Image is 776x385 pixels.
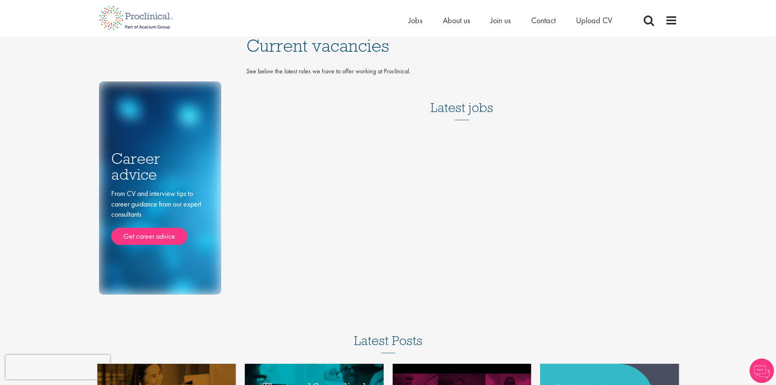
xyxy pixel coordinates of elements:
a: Contact [531,15,556,26]
p: See below the latest roles we have to offer working at Proclinical. [246,67,677,76]
a: Join us [490,15,511,26]
a: Jobs [409,15,422,26]
a: Upload CV [576,15,612,26]
img: Chatbot [750,359,774,383]
h3: Career advice [111,151,209,182]
div: From CV and interview tips to career guidance from our expert consultants [111,188,209,245]
h3: Latest jobs [431,80,493,120]
span: Current vacancies [246,35,389,57]
a: Get career advice [111,228,187,245]
a: About us [443,15,470,26]
iframe: reCAPTCHA [6,355,110,379]
h3: Latest Posts [354,334,422,353]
